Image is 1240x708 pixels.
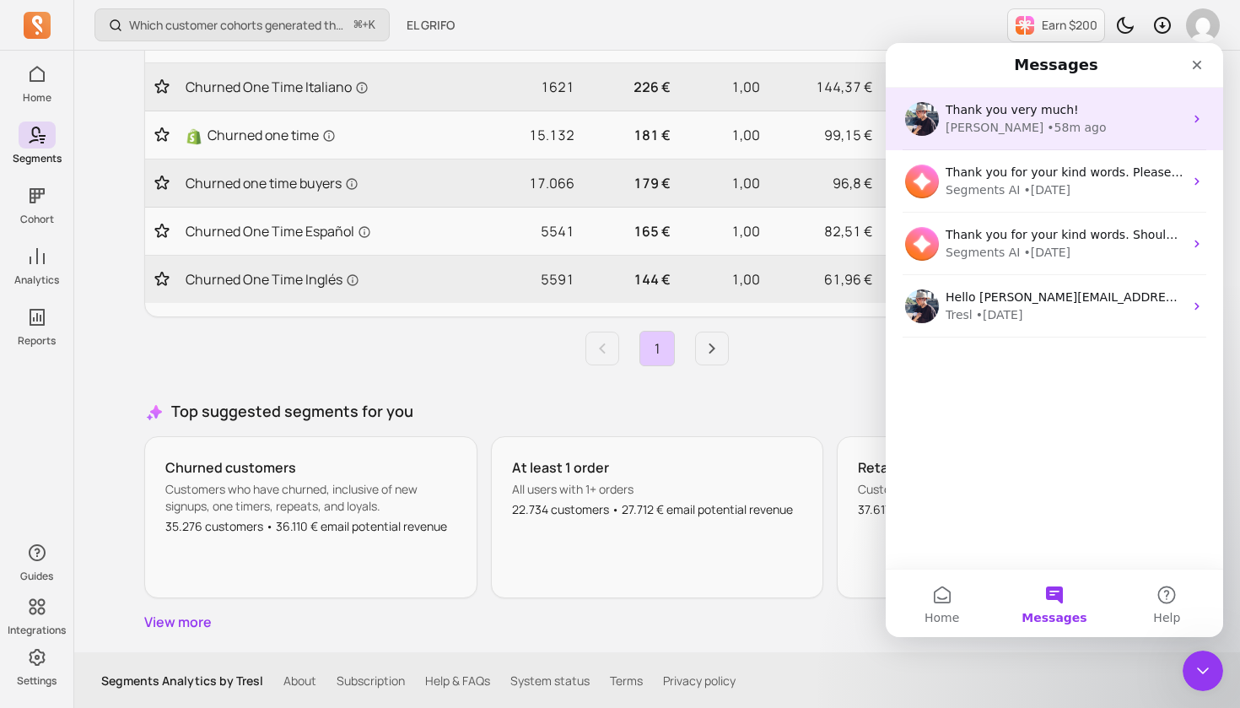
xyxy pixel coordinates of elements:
p: 5541 [493,221,574,241]
span: Churned one time buyers [186,173,359,193]
p: Home [23,91,51,105]
div: • [DATE] [137,138,185,156]
button: Messages [112,527,224,594]
p: 181 € [588,125,671,145]
div: Segments AI [60,201,134,219]
span: Thank you for your kind words. Please don't hesitate to reach out if you need further assistance ... [60,122,708,136]
span: Thank you for your kind words. Should you have any more questions in the future, I will be here t... [60,185,709,198]
p: Customer tags excluding "wholesale", "Wholesale" [858,481,1149,498]
p: Integrations [8,624,66,637]
button: Toggle favorite [152,223,172,240]
button: Toggle favorite [152,78,172,95]
p: 22.734 customers • 27.712 € email potential revenue [512,501,803,518]
a: Churned One Time Español [186,221,479,241]
button: Toggle favorite [152,271,172,288]
a: Help & FAQs [425,673,490,689]
iframe: Intercom live chat [1183,651,1223,691]
p: 144,37 € [774,77,873,97]
kbd: K [369,19,375,32]
p: 35.276 customers • 36.110 € email potential revenue [165,518,456,535]
p: 1,00 [684,77,760,97]
div: • [DATE] [137,201,185,219]
p: Retail [858,457,1149,478]
button: Earn $200 [1007,8,1105,42]
p: Churned customers [165,457,456,478]
p: 1,00 [684,173,760,193]
p: Analytics [14,273,59,287]
button: EL GRIFO [396,10,465,41]
a: View more [144,612,1170,632]
span: EL GRIFO [407,17,455,34]
a: Previous page [585,332,619,365]
a: About [283,673,316,689]
p: 144 € [588,269,671,289]
p: 61,96 € [774,269,873,289]
p: At least 1 order [512,457,803,478]
span: Churned One Time Inglés [186,269,359,289]
span: Churned One Time Español [186,221,371,241]
button: Toggle dark mode [1108,8,1142,42]
p: Segments Analytics by Tresl [101,673,263,689]
span: Hello [PERSON_NAME][EMAIL_ADDRESS][PERSON_NAME][DOMAIN_NAME]! Welcome to Segments. How can I assi... [60,247,816,261]
p: 1621 [493,77,574,97]
a: ShopifyChurned one time [186,125,479,145]
iframe: Intercom live chat [886,43,1223,637]
p: 82,51 € [774,221,873,241]
p: Reports [18,334,56,348]
p: Which customer cohorts generated the most orders? [129,17,348,34]
ul: Pagination [144,331,1170,366]
p: Segments [13,152,62,165]
span: Home [39,569,73,581]
p: 1,00 [684,221,760,241]
a: Terms [610,673,643,689]
p: 179 € [588,173,671,193]
img: Profile image for Segments AI [19,184,53,218]
p: 1,00 [684,125,760,145]
p: 96,8 € [774,173,873,193]
a: System status [510,673,590,689]
p: 37.617 customers • 44.015 € email potential revenue [858,501,1149,518]
button: Toggle favorite [152,175,172,192]
img: Profile image for morris [19,246,53,280]
p: 226 € [588,77,671,97]
a: Subscription [337,673,405,689]
img: Shopify [186,128,202,145]
span: Messages [136,569,201,581]
div: • [DATE] [90,263,137,281]
p: All users with 1+ orders [512,481,803,498]
span: Help [267,569,294,581]
p: Settings [17,674,57,688]
p: 99,15 € [774,125,873,145]
div: Segments AI [60,138,134,156]
button: Toggle favorite [152,127,172,143]
a: Next page [695,332,729,365]
a: Churned one time buyers [186,173,479,193]
span: Churned one time [208,125,336,145]
img: avatar [1186,8,1220,42]
p: Guides [20,570,53,583]
p: Earn $200 [1042,17,1097,34]
span: Churned One Time Italiano [186,77,369,97]
h3: Top suggested segments for you [144,400,1170,423]
p: 1,00 [684,269,760,289]
a: Privacy policy [663,673,736,689]
p: 165 € [588,221,671,241]
p: 17.066 [493,173,574,193]
button: Help [225,527,337,594]
p: 15.132 [493,125,574,145]
p: Customers who have churned, inclusive of new signups, one timers, repeats, and loyals. [165,481,456,515]
button: Guides [19,536,56,586]
a: Churned One Time Inglés [186,269,479,289]
button: Which customer cohorts generated the most orders?⌘+K [94,8,390,41]
div: Tresl [60,263,87,281]
a: Churned One Time Italiano [186,77,479,97]
a: Page 1 is your current page [640,332,674,365]
span: + [354,16,375,34]
p: 5591 [493,269,574,289]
